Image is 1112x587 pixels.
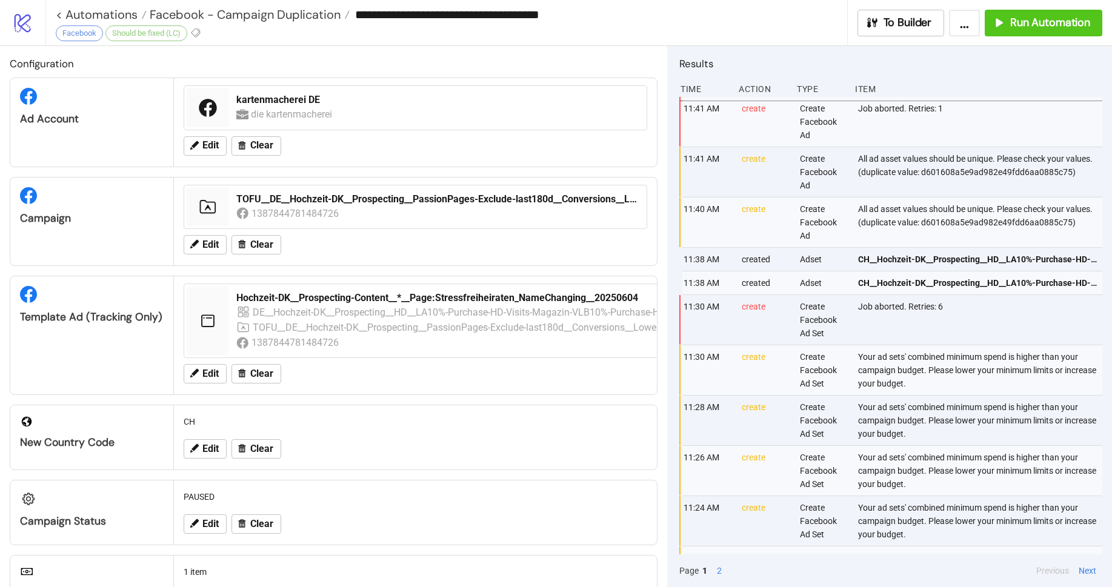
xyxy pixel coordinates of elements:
[251,335,341,350] div: 1387844781484726
[741,248,790,271] div: created
[250,443,273,454] span: Clear
[236,291,884,305] div: Hochzeit-DK__Prospecting-Content__*__Page:Stressfreiheiraten_NameChanging__20250604
[105,25,187,41] div: Should be fixed (LC)
[682,295,732,345] div: 11:30 AM
[854,78,1102,101] div: Item
[799,248,848,271] div: Adset
[741,396,790,445] div: create
[20,211,164,225] div: Campaign
[202,239,219,250] span: Edit
[682,496,732,546] div: 11:24 AM
[741,147,790,197] div: create
[884,16,932,30] span: To Builder
[20,310,164,324] div: Template Ad (Tracking only)
[1075,564,1100,577] button: Next
[799,396,848,445] div: Create Facebook Ad Set
[857,147,1105,197] div: All ad asset values should be unique. Please check your values.(duplicate value: d601608a5e9ad982...
[250,519,273,529] span: Clear
[741,295,790,345] div: create
[251,107,335,122] div: die kartenmacherei
[231,439,281,459] button: Clear
[231,235,281,254] button: Clear
[741,271,790,294] div: created
[713,564,725,577] button: 2
[682,197,732,247] div: 11:40 AM
[10,56,658,71] h2: Configuration
[741,197,790,247] div: create
[179,485,652,508] div: PAUSED
[741,345,790,395] div: create
[679,56,1102,71] h2: Results
[858,248,1097,271] a: CH__Hochzeit-DK__Prospecting__HD__LA10%-Purchase-HD-Visits-Magazin-VLB10%-Purchase-HD-Testing-Pro...
[20,436,164,449] div: New Country Code
[682,97,732,147] div: 11:41 AM
[985,10,1102,36] button: Run Automation
[202,519,219,529] span: Edit
[147,8,350,21] a: Facebook - Campaign Duplication
[857,396,1105,445] div: Your ad sets' combined minimum spend is higher than your campaign budget. Please lower your minim...
[737,78,787,101] div: Action
[857,496,1105,546] div: Your ad sets' combined minimum spend is higher than your campaign budget. Please lower your minim...
[799,271,848,294] div: Adset
[231,364,281,383] button: Clear
[184,364,227,383] button: Edit
[858,253,1097,266] span: CH__Hochzeit-DK__Prospecting__HD__LA10%-Purchase-HD-Visits-Magazin-VLB10%-Purchase-HD-Testing-Pro...
[799,147,848,197] div: Create Facebook Ad
[799,345,848,395] div: Create Facebook Ad Set
[20,112,164,126] div: Ad Account
[679,78,729,101] div: Time
[253,305,879,320] div: DE__Hochzeit-DK__Prospecting__HD__LA10%-Purchase-HD-Visits-Magazin-VLB10%-Purchase-HD-Testing-Con...
[253,320,787,335] div: TOFU__DE__Hochzeit-DK__Prospecting__PassionPages-Exclude-last180d__Conversions__LowestCost__20250...
[682,147,732,197] div: 11:41 AM
[202,368,219,379] span: Edit
[741,446,790,496] div: create
[799,197,848,247] div: Create Facebook Ad
[857,446,1105,496] div: Your ad sets' combined minimum spend is higher than your campaign budget. Please lower your minim...
[202,140,219,151] span: Edit
[184,439,227,459] button: Edit
[741,97,790,147] div: create
[56,8,147,21] a: < Automations
[857,97,1105,147] div: Job aborted. Retries: 1
[682,396,732,445] div: 11:28 AM
[796,78,845,101] div: Type
[184,514,227,534] button: Edit
[250,140,273,151] span: Clear
[799,446,848,496] div: Create Facebook Ad Set
[857,10,945,36] button: To Builder
[231,514,281,534] button: Clear
[682,271,732,294] div: 11:38 AM
[858,271,1097,294] a: CH__Hochzeit-DK__Prospecting__HD__LA10%-Purchase-HD-Visits-Magazin-VLB10%-Purchase-HD-Testing-Con...
[147,7,341,22] span: Facebook - Campaign Duplication
[858,276,1097,290] span: CH__Hochzeit-DK__Prospecting__HD__LA10%-Purchase-HD-Visits-Magazin-VLB10%-Purchase-HD-Testing-Con...
[250,239,273,250] span: Clear
[682,345,732,395] div: 11:30 AM
[1033,564,1073,577] button: Previous
[682,248,732,271] div: 11:38 AM
[949,10,980,36] button: ...
[857,295,1105,345] div: Job aborted. Retries: 6
[231,136,281,156] button: Clear
[202,443,219,454] span: Edit
[799,97,848,147] div: Create Facebook Ad
[20,514,164,528] div: Campaign Status
[236,193,639,206] div: TOFU__DE__Hochzeit-DK__Prospecting__PassionPages-Exclude-last180d__Conversions__LowestCost__20250...
[251,206,341,221] div: 1387844781484726
[857,345,1105,395] div: Your ad sets' combined minimum spend is higher than your campaign budget. Please lower your minim...
[741,496,790,546] div: create
[56,25,103,41] div: Facebook
[799,295,848,345] div: Create Facebook Ad Set
[179,560,652,583] div: 1 item
[799,496,848,546] div: Create Facebook Ad Set
[699,564,711,577] button: 1
[250,368,273,379] span: Clear
[179,410,652,433] div: CH
[682,446,732,496] div: 11:26 AM
[1010,16,1090,30] span: Run Automation
[857,197,1105,247] div: All ad asset values should be unique. Please check your values.(duplicate value: d601608a5e9ad982...
[679,564,699,577] span: Page
[184,136,227,156] button: Edit
[184,235,227,254] button: Edit
[236,93,639,107] div: kartenmacherei DE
